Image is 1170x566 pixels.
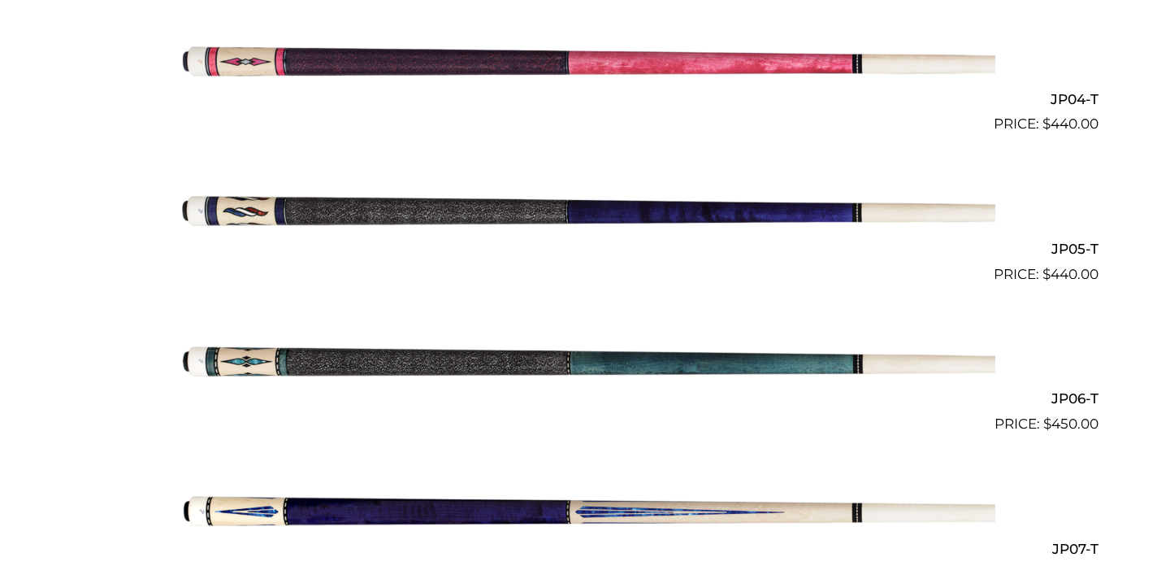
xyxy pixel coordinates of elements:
[1042,115,1098,132] bdi: 440.00
[71,384,1098,414] h2: JP06-T
[1043,416,1098,432] bdi: 450.00
[71,141,1098,285] a: JP05-T $440.00
[175,141,995,278] img: JP05-T
[1042,266,1098,282] bdi: 440.00
[1043,416,1051,432] span: $
[71,233,1098,263] h2: JP05-T
[71,84,1098,114] h2: JP04-T
[175,292,995,429] img: JP06-T
[1042,266,1051,282] span: $
[71,292,1098,435] a: JP06-T $450.00
[1042,115,1051,132] span: $
[71,533,1098,564] h2: JP07-T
